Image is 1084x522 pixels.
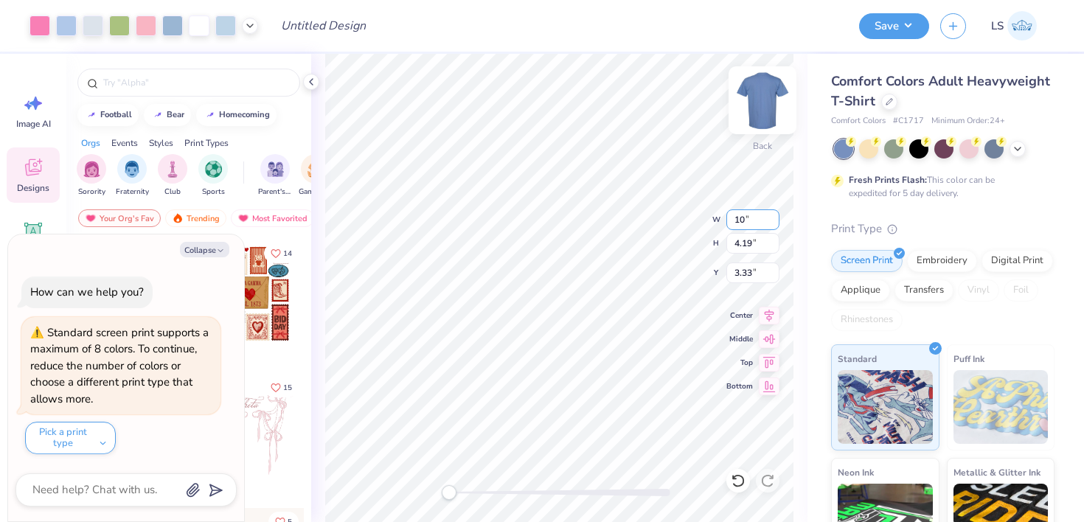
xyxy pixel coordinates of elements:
img: trend_line.gif [86,111,97,119]
div: bear [167,111,184,119]
img: Puff Ink [953,370,1049,444]
span: # C1717 [893,115,924,128]
button: filter button [158,154,187,198]
div: Standard screen print supports a maximum of 8 colors. To continue, reduce the number of colors or... [30,325,209,406]
span: LS [991,18,1004,35]
div: Digital Print [981,250,1053,272]
a: LS [984,11,1043,41]
input: Try "Alpha" [102,75,291,90]
span: Minimum Order: 24 + [931,115,1005,128]
button: bear [144,104,191,126]
div: Print Types [184,136,229,150]
button: Like [264,377,299,397]
img: Game Day Image [308,161,324,178]
img: Sports Image [205,161,222,178]
span: Sorority [78,187,105,198]
img: trending.gif [172,213,184,223]
button: Save [859,13,929,39]
span: Standard [838,351,877,366]
div: Trending [165,209,226,227]
img: Sorority Image [83,161,100,178]
button: filter button [77,154,106,198]
button: filter button [258,154,292,198]
div: Orgs [81,136,100,150]
img: Lakshmi Suresh Ambati [1007,11,1037,41]
div: Accessibility label [442,485,456,500]
div: Vinyl [958,279,999,302]
div: Events [111,136,138,150]
div: filter for Club [158,154,187,198]
span: Puff Ink [953,351,984,366]
span: Image AI [16,118,51,130]
img: trend_line.gif [204,111,216,119]
div: homecoming [219,111,270,119]
img: Parent's Weekend Image [267,161,284,178]
img: Standard [838,370,933,444]
div: Foil [1004,279,1038,302]
span: Neon Ink [838,464,874,480]
span: Comfort Colors Adult Heavyweight T-Shirt [831,72,1050,110]
img: most_fav.gif [85,213,97,223]
div: football [100,111,132,119]
span: Top [726,357,753,369]
div: How can we help you? [30,285,144,299]
div: Most Favorited [231,209,314,227]
div: filter for Game Day [299,154,333,198]
span: Metallic & Glitter Ink [953,464,1040,480]
span: Bottom [726,380,753,392]
img: trend_line.gif [152,111,164,119]
span: 15 [283,384,292,391]
div: Applique [831,279,890,302]
div: Transfers [894,279,953,302]
button: football [77,104,139,126]
div: filter for Parent's Weekend [258,154,292,198]
strong: Fresh Prints Flash: [849,174,927,186]
button: homecoming [196,104,277,126]
img: most_fav.gif [237,213,249,223]
div: This color can be expedited for 5 day delivery. [849,173,1030,200]
div: filter for Sports [198,154,228,198]
img: Club Image [164,161,181,178]
span: Middle [726,333,753,345]
input: Untitled Design [269,11,378,41]
span: 14 [283,250,292,257]
div: Back [753,139,772,153]
div: Embroidery [907,250,977,272]
div: filter for Sorority [77,154,106,198]
div: Screen Print [831,250,903,272]
div: Print Type [831,220,1055,237]
span: Fraternity [116,187,149,198]
span: Parent's Weekend [258,187,292,198]
div: Styles [149,136,173,150]
img: Fraternity Image [124,161,140,178]
button: filter button [299,154,333,198]
div: filter for Fraternity [116,154,149,198]
div: Your Org's Fav [78,209,161,227]
button: filter button [116,154,149,198]
span: Comfort Colors [831,115,886,128]
button: Pick a print type [25,422,116,454]
button: filter button [198,154,228,198]
button: Like [264,243,299,263]
span: Game Day [299,187,333,198]
span: Center [726,310,753,321]
img: Back [733,71,792,130]
span: Sports [202,187,225,198]
button: Collapse [180,242,229,257]
div: Rhinestones [831,309,903,331]
span: Designs [17,182,49,194]
span: Club [164,187,181,198]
